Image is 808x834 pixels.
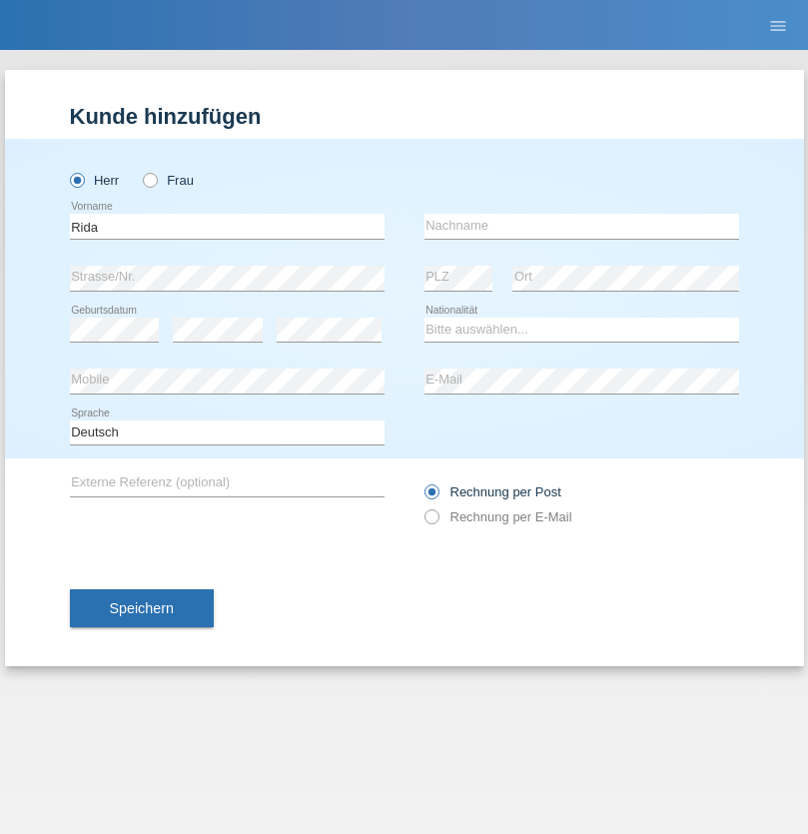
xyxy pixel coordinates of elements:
[143,173,156,186] input: Frau
[424,484,561,499] label: Rechnung per Post
[758,19,798,31] a: menu
[70,173,83,186] input: Herr
[424,509,572,524] label: Rechnung per E-Mail
[424,509,437,534] input: Rechnung per E-Mail
[110,600,174,616] span: Speichern
[424,484,437,509] input: Rechnung per Post
[768,16,788,36] i: menu
[143,173,194,188] label: Frau
[70,173,120,188] label: Herr
[70,589,214,627] button: Speichern
[70,104,739,129] h1: Kunde hinzufügen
